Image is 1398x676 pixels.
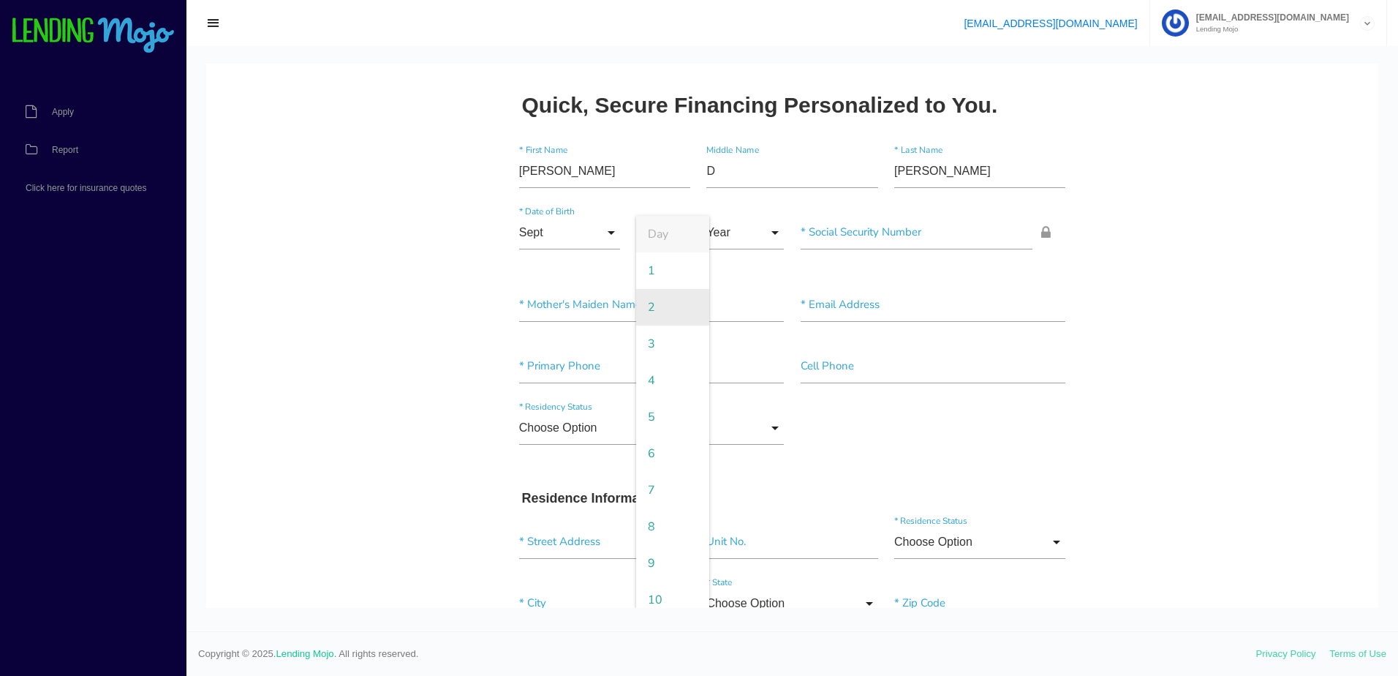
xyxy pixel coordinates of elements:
img: Profile image [1162,10,1189,37]
a: Privacy Policy [1256,648,1316,659]
span: 4 [430,298,503,335]
span: Copyright © 2025. . All rights reserved. [198,647,1256,661]
h3: Residence Information [316,427,857,443]
span: 6 [430,372,503,408]
a: Terms of Use [1329,648,1386,659]
img: logo-small.png [11,18,175,54]
a: [EMAIL_ADDRESS][DOMAIN_NAME] [964,18,1137,29]
span: 8 [430,445,503,481]
span: Apply [52,108,74,116]
span: 5 [430,335,503,372]
span: Click here for insurance quotes [26,184,146,192]
span: 7 [430,408,503,445]
span: 2 [430,225,503,262]
span: [EMAIL_ADDRESS][DOMAIN_NAME] [1189,13,1349,22]
span: 9 [430,481,503,518]
span: 1 [430,189,503,225]
span: 3 [430,262,503,298]
span: 10 [430,518,503,555]
small: Lending Mojo [1189,26,1349,33]
span: Report [52,146,78,154]
h2: Quick, Secure Financing Personalized to You. [316,29,792,53]
span: Day [430,152,503,189]
a: Lending Mojo [276,648,334,659]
